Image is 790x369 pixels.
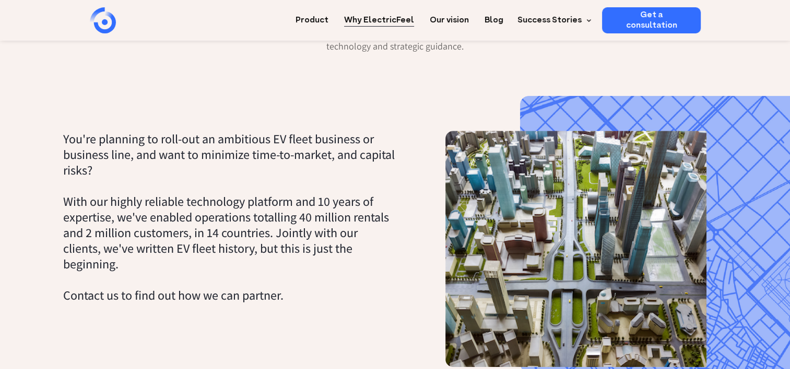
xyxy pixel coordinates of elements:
[721,300,775,354] iframe: Chatbot
[26,131,398,303] blockquote: You're planning to roll-out an ambitious EV fleet business or business line, and want to minimize...
[602,7,701,33] a: Get a consultation
[39,41,90,61] input: Submit
[296,7,328,27] a: Product
[90,7,173,33] a: home
[344,7,414,27] a: Why ElectricFeel
[430,7,469,27] a: Our vision
[517,14,582,27] div: Success Stories
[485,7,503,27] a: Blog
[511,7,594,33] div: Success Stories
